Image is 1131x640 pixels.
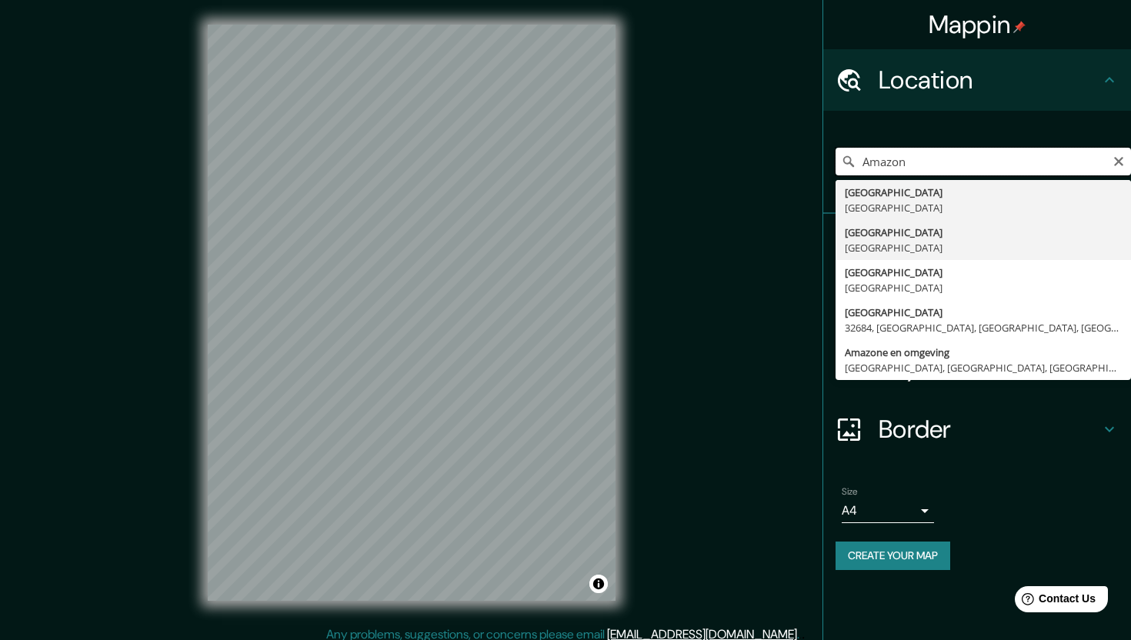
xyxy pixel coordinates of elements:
iframe: Help widget launcher [994,580,1114,623]
div: [GEOGRAPHIC_DATA] [845,185,1122,200]
div: [GEOGRAPHIC_DATA] [845,240,1122,255]
img: pin-icon.png [1013,21,1026,33]
button: Create your map [836,542,950,570]
div: Amazone en omgeving [845,345,1122,360]
div: Style [823,275,1131,337]
div: [GEOGRAPHIC_DATA] [845,280,1122,295]
div: [GEOGRAPHIC_DATA] [845,305,1122,320]
div: Border [823,398,1131,460]
div: 32684, [GEOGRAPHIC_DATA], [GEOGRAPHIC_DATA], [GEOGRAPHIC_DATA] [845,320,1122,335]
div: [GEOGRAPHIC_DATA] [845,225,1122,240]
div: [GEOGRAPHIC_DATA] [845,200,1122,215]
canvas: Map [208,25,616,601]
div: Pins [823,214,1131,275]
input: Pick your city or area [836,148,1131,175]
h4: Location [879,65,1100,95]
div: [GEOGRAPHIC_DATA], [GEOGRAPHIC_DATA], [GEOGRAPHIC_DATA] [845,360,1122,375]
label: Size [842,485,858,498]
button: Clear [1113,153,1125,168]
div: A4 [842,498,934,523]
div: [GEOGRAPHIC_DATA] [845,265,1122,280]
h4: Mappin [929,9,1026,40]
button: Toggle attribution [589,575,608,593]
h4: Border [879,414,1100,445]
div: Layout [823,337,1131,398]
h4: Layout [879,352,1100,383]
div: Location [823,49,1131,111]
